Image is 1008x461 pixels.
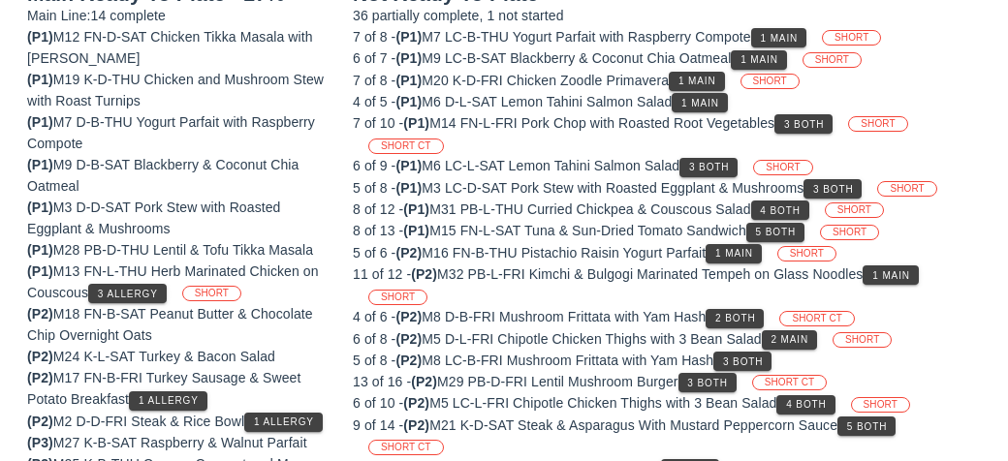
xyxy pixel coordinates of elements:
[353,353,395,368] span: 5 of 8 -
[27,29,53,45] span: (P1)
[837,416,896,436] button: 5 Both
[27,435,53,450] span: (P3)
[353,47,981,69] div: M9 LC-B-SAT Blackberry & Coconut Chia Oatmeal
[27,154,330,197] div: M9 D-B-SAT Blackberry & Coconut Chia Oatmeal
[27,367,330,410] div: M17 FN-B-FRI Turkey Sausage & Sweet Potato Breakfast
[395,180,422,196] span: (P1)
[353,245,395,261] span: 5 of 6 -
[861,117,895,131] span: SHORT
[669,72,724,91] button: 1 Main
[27,261,330,303] div: M13 FN-L-THU Herb Marinated Chicken on Couscous
[395,353,422,368] span: (P2)
[353,26,981,47] div: M7 LC-B-THU Yogurt Parfait with Raspberry Compote
[27,306,53,322] span: (P2)
[713,352,772,371] button: 3 Both
[714,313,755,323] span: 2 Both
[27,263,53,279] span: (P1)
[88,284,167,303] button: 3 Allergy
[27,111,330,154] div: M7 D-B-THU Yogurt Parfait with Raspberry Compote
[97,289,158,299] span: 3 Allergy
[863,265,918,285] button: 1 Main
[353,395,403,411] span: 6 of 10 -
[746,223,804,242] button: 5 Both
[680,98,719,108] span: 1 Main
[353,220,981,241] div: M15 FN-L-SAT Tuna & Sun-Dried Tomato Sandwich
[353,242,981,263] div: M16 FN-B-THU Pistachio Raisin Yogurt Parfait
[353,73,395,88] span: 7 of 8 -
[706,309,764,328] button: 2 Both
[27,414,53,429] span: (P2)
[411,266,437,282] span: (P2)
[395,50,422,66] span: (P1)
[714,248,753,259] span: 1 Main
[751,200,809,220] button: 4 Both
[353,180,395,196] span: 5 of 8 -
[195,287,229,300] span: SHORT
[353,350,981,371] div: M8 LC-B-FRI Mushroom Frittata with Yam Hash
[672,93,727,112] button: 1 Main
[722,356,763,367] span: 3 Both
[833,226,866,239] span: SHORT
[403,115,429,131] span: (P1)
[785,399,826,410] span: 4 Both
[353,309,395,324] span: 4 of 6 -
[381,441,431,454] span: SHORT CT
[395,29,422,45] span: (P1)
[27,26,330,69] div: M12 FN-D-SAT Chicken Tikka Masala with [PERSON_NAME]
[353,112,981,155] div: M14 FN-L-FRI Pork Chop with Roasted Root Vegetables
[27,157,53,172] span: (P1)
[27,432,330,453] div: M27 K-B-SAT Raspberry & Walnut Parfait
[353,50,395,66] span: 6 of 7 -
[403,395,429,411] span: (P2)
[353,177,981,199] div: M3 LC-D-SAT Pork Stew with Roasted Eggplant & Mushrooms
[688,162,729,172] span: 3 Both
[762,330,817,350] button: 2 Main
[890,182,924,196] span: SHORT
[403,223,429,238] span: (P1)
[353,331,395,347] span: 6 of 8 -
[27,239,330,261] div: M28 PB-D-THU Lentil & Tofu Tikka Masala
[353,371,981,392] div: M29 PB-D-FRI Lentil Mushroom Burger
[353,201,403,217] span: 8 of 12 -
[353,223,403,238] span: 8 of 13 -
[760,33,799,44] span: 1 Main
[815,53,849,67] span: SHORT
[353,306,981,327] div: M8 D-B-FRI Mushroom Frittata with Yam Hash
[765,376,815,389] span: SHORT CT
[686,378,727,388] span: 3 Both
[395,158,422,173] span: (P1)
[353,263,981,306] div: M32 PB-L-FRI Kimchi & Bulgogi Marinated Tempeh on Glass Noodles
[803,179,862,199] button: 3 Both
[411,374,437,389] span: (P2)
[792,312,842,325] span: SHORT CT
[403,201,429,217] span: (P1)
[731,50,786,70] button: 1 Main
[353,70,981,91] div: M20 K-D-FRI Chicken Zoodle Primavera
[678,373,737,392] button: 3 Both
[381,139,431,153] span: SHORT CT
[27,114,53,130] span: (P1)
[129,391,207,411] button: 1 Allergy
[395,245,422,261] span: (P2)
[353,158,395,173] span: 6 of 9 -
[27,197,330,239] div: M3 D-D-SAT Pork Stew with Roasted Eggplant & Mushrooms
[395,309,422,324] span: (P2)
[835,31,868,45] span: SHORT
[353,266,411,282] span: 11 of 12 -
[27,200,53,215] span: (P1)
[753,75,787,88] span: SHORT
[783,119,824,130] span: 3 Both
[253,416,314,427] span: 1 Allergy
[706,244,761,263] button: 1 Main
[27,69,330,111] div: M19 K-D-THU Chicken and Mushroom Stew with Roast Turnips
[837,203,871,217] span: SHORT
[138,395,199,406] span: 1 Allergy
[751,28,806,47] button: 1 Main
[381,291,415,304] span: SHORT
[759,205,800,216] span: 4 Both
[771,334,809,345] span: 2 Main
[353,417,403,433] span: 9 of 14 -
[864,398,898,412] span: SHORT
[27,346,330,367] div: M24 K-L-SAT Turkey & Bacon Salad
[91,8,166,23] span: 14 complete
